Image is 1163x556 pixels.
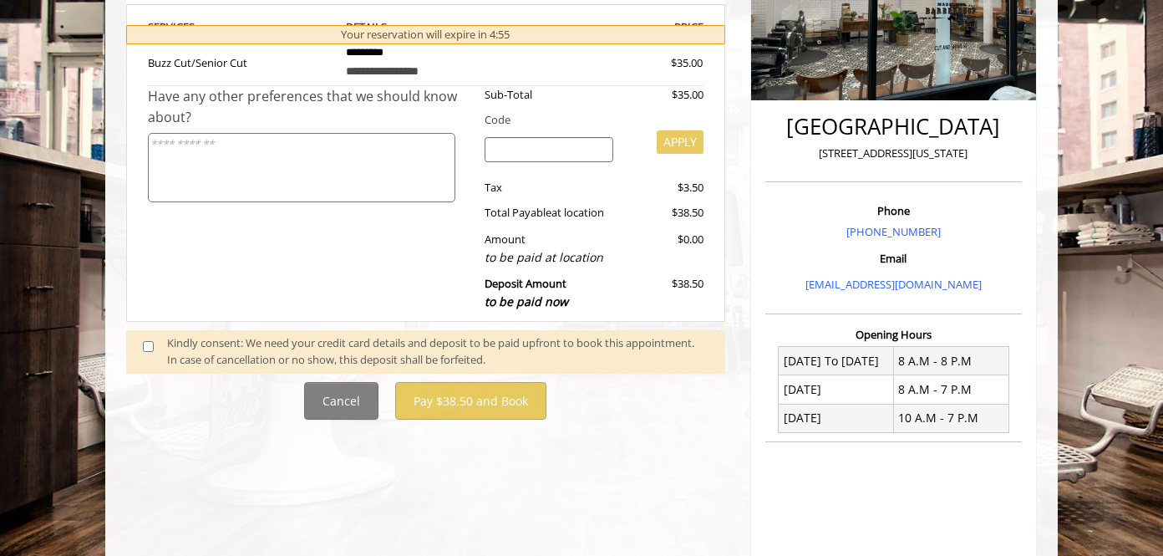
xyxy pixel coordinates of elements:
[485,293,568,309] span: to be paid now
[779,404,894,432] td: [DATE]
[893,404,1008,432] td: 10 A.M - 7 P.M
[304,382,378,420] button: Cancel
[893,347,1008,375] td: 8 A.M - 8 P.M
[189,19,195,34] span: S
[551,205,604,220] span: at location
[805,277,982,292] a: [EMAIL_ADDRESS][DOMAIN_NAME]
[395,382,546,420] button: Pay $38.50 and Book
[769,115,1018,139] h2: [GEOGRAPHIC_DATA]
[657,130,703,154] button: APPLY
[472,231,627,267] div: Amount
[126,25,725,44] div: Your reservation will expire in 4:55
[472,111,703,129] div: Code
[779,375,894,404] td: [DATE]
[148,36,333,85] td: Buzz Cut/Senior Cut
[485,248,614,267] div: to be paid at location
[626,86,703,104] div: $35.00
[893,375,1008,404] td: 8 A.M - 7 P.M
[846,224,941,239] a: [PHONE_NUMBER]
[626,231,703,267] div: $0.00
[626,275,703,311] div: $38.50
[779,347,894,375] td: [DATE] To [DATE]
[611,54,703,72] div: $35.00
[769,252,1018,264] h3: Email
[472,204,627,222] div: Total Payable
[626,204,703,222] div: $38.50
[485,276,568,309] b: Deposit Amount
[167,334,708,370] div: Kindly consent: We need your credit card details and deposit to be paid upfront to book this appo...
[769,145,1018,162] p: [STREET_ADDRESS][US_STATE]
[472,179,627,196] div: Tax
[626,179,703,196] div: $3.50
[765,329,1022,340] h3: Opening Hours
[769,205,1018,217] h3: Phone
[472,86,627,104] div: Sub-Total
[333,18,519,37] th: DETAILS
[148,18,333,37] th: SERVICE
[518,18,703,37] th: PRICE
[148,86,472,129] div: Have any other preferences that we should know about?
